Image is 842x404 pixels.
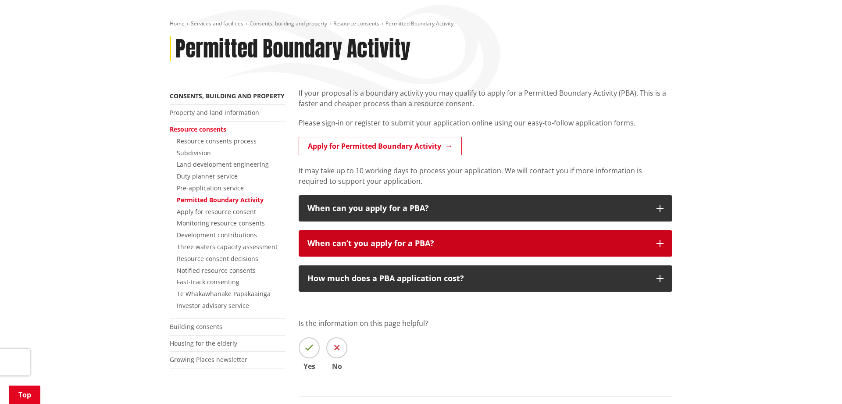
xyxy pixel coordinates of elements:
a: Resource consents [333,20,379,27]
span: Yes [299,363,320,370]
a: Resource consent decisions [177,254,258,263]
a: Notified resource consents [177,266,256,275]
a: Fast-track consenting [177,278,239,286]
a: Apply for Permitted Boundary Activity [299,137,462,155]
a: Consents, building and property [170,92,285,100]
button: When can’t you apply for a PBA? [299,230,672,257]
p: It may take up to 10 working days to process your application. We will contact you if more inform... [299,165,672,186]
a: Home [170,20,185,27]
div: When can you apply for a PBA? [307,204,648,213]
span: Permitted Boundary Activity [385,20,453,27]
a: Property and land information [170,108,259,117]
a: Consents, building and property [250,20,327,27]
div: How much does a PBA application cost? [307,274,648,283]
a: Resource consents [170,125,226,133]
a: Permitted Boundary Activity [177,196,264,204]
a: Three waters capacity assessment [177,243,278,251]
a: Apply for resource consent [177,207,256,216]
p: Please sign-in or register to submit your application online using our easy-to-follow application... [299,118,672,128]
iframe: Messenger Launcher [802,367,833,399]
h1: Permitted Boundary Activity [175,36,410,62]
a: Top [9,386,40,404]
a: Monitoring resource consents [177,219,265,227]
a: Investor advisory service [177,301,249,310]
a: Pre-application service [177,184,244,192]
a: Housing for the elderly [170,339,237,347]
a: Building consents [170,322,222,331]
nav: breadcrumb [170,20,672,28]
button: How much does a PBA application cost? [299,265,672,292]
a: Services and facilities [191,20,243,27]
a: Duty planner service [177,172,238,180]
a: Growing Places newsletter [170,355,247,364]
div: When can’t you apply for a PBA? [307,239,648,248]
span: No [326,363,347,370]
a: Resource consents process [177,137,257,145]
p: Is the information on this page helpful? [299,318,672,329]
a: Subdivision [177,149,211,157]
a: Land development engineering [177,160,269,168]
button: When can you apply for a PBA? [299,195,672,222]
p: If your proposal is a boundary activity you may qualify to apply for a Permitted Boundary Activit... [299,88,672,109]
a: Te Whakawhanake Papakaainga [177,290,271,298]
a: Development contributions [177,231,257,239]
